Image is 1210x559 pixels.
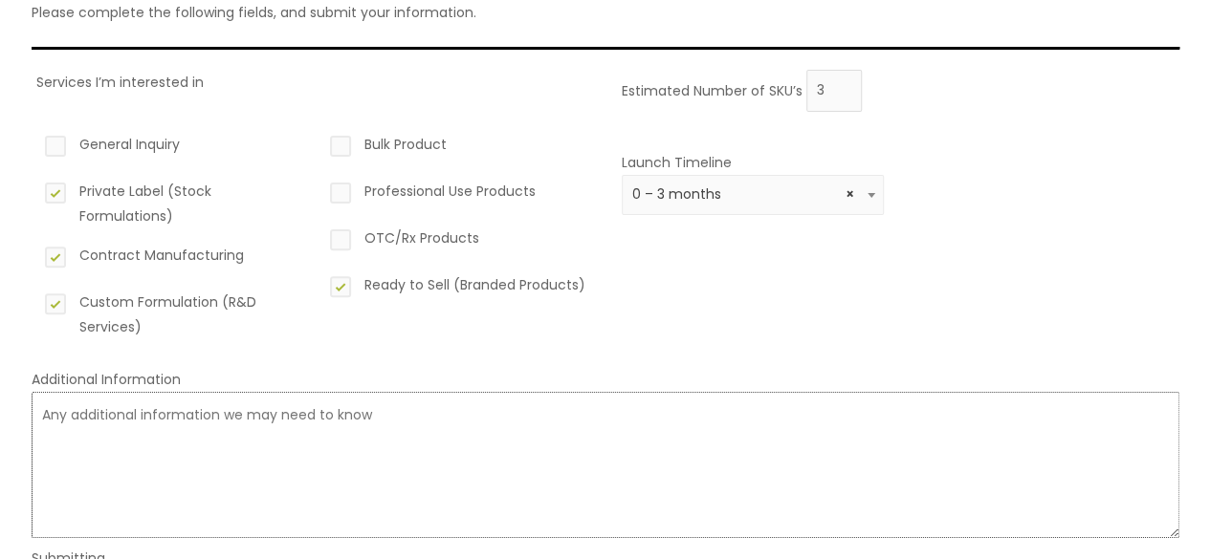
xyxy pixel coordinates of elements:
[622,80,803,99] label: Estimated Number of SKU’s
[846,185,854,204] span: Remove all items
[326,179,589,211] label: Professional Use Products
[326,132,589,164] label: Bulk Product
[632,185,873,204] span: 0 – 3 months
[41,179,304,228] label: Private Label (Stock Formulations)
[806,70,862,112] input: Please enter the estimated number of skus
[41,290,304,339] label: Custom Formulation (R&D Services)
[41,132,304,164] label: General Inquiry
[326,226,589,258] label: OTC/Rx Products
[36,73,204,92] label: Services I’m interested in
[326,272,589,305] label: Ready to Sell (Branded Products)
[622,153,732,172] label: Launch Timeline
[32,370,181,389] label: Additional Information
[622,175,885,215] span: 0 – 3 months
[41,243,304,275] label: Contract Manufacturing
